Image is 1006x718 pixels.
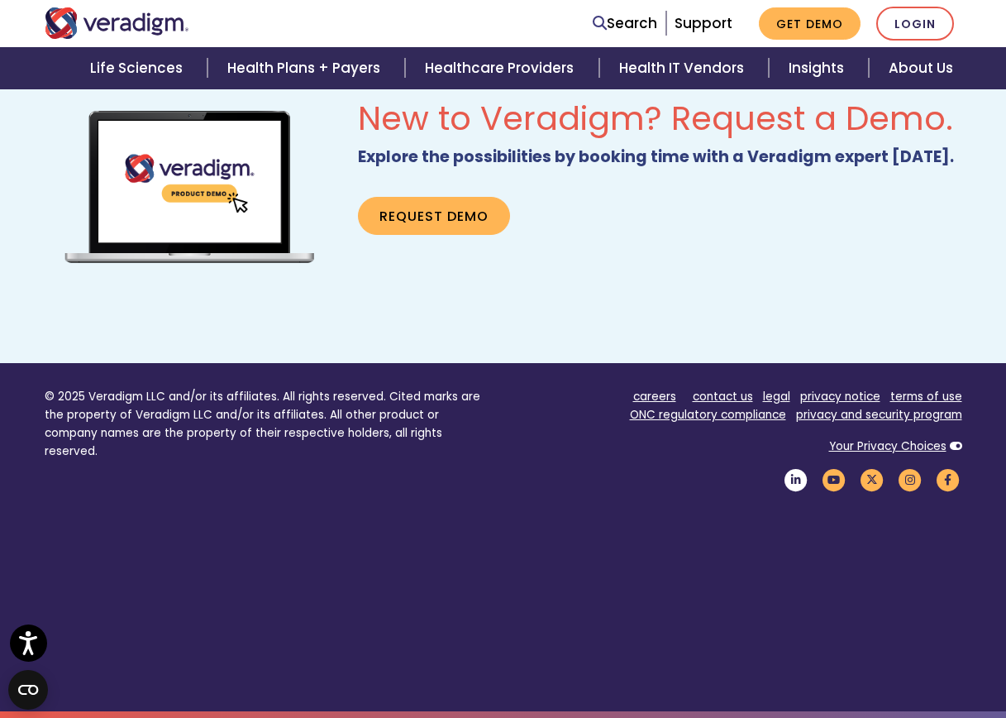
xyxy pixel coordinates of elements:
[934,471,962,487] a: Veradigm Facebook Link
[820,471,848,487] a: Veradigm YouTube Link
[829,438,946,454] a: Your Privacy Choices
[800,389,880,404] a: privacy notice
[890,389,962,404] a: terms of use
[693,389,753,404] a: contact us
[763,389,790,404] a: legal
[599,47,769,89] a: Health IT Vendors
[358,197,510,235] a: Request Demo
[675,13,732,33] a: Support
[896,471,924,487] a: Veradigm Instagram Link
[869,47,973,89] a: About Us
[405,47,598,89] a: Healthcare Providers
[70,47,207,89] a: Life Sciences
[45,7,189,39] img: Veradigm logo
[593,12,657,35] a: Search
[769,47,869,89] a: Insights
[630,407,786,423] a: ONC regulatory compliance
[8,670,48,710] button: Open CMP widget
[858,471,886,487] a: Veradigm Twitter Link
[358,145,961,170] p: Explore the possibilities by booking time with a Veradigm expert [DATE].
[796,407,962,423] a: privacy and security program
[876,7,954,41] a: Login
[45,388,491,460] p: © 2025 Veradigm LLC and/or its affiliates. All rights reserved. Cited marks are the property of V...
[358,98,961,138] h2: New to Veradigm? Request a Demo.
[207,47,405,89] a: Health Plans + Payers
[759,7,861,40] a: Get Demo
[689,599,986,698] iframe: Drift Chat Widget
[782,471,810,487] a: Veradigm LinkedIn Link
[633,389,676,404] a: careers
